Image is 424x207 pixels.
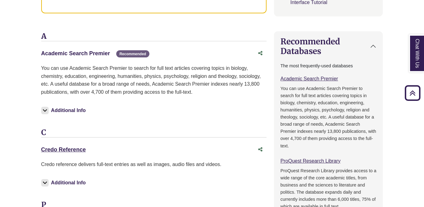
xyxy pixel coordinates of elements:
button: Recommended Databases [274,32,383,61]
span: Recommended [116,50,149,57]
h3: C [41,128,267,137]
a: Back to Top [403,89,422,97]
h3: A [41,32,267,41]
a: Academic Search Premier [41,50,110,56]
p: You can use Academic Search Premier to search for full text articles covering topics in biology, ... [280,85,377,149]
a: Credo Reference [41,146,86,153]
button: Additional Info [41,106,88,115]
button: Share this database [254,144,267,155]
a: ProQuest Research Library [280,158,341,164]
a: Academic Search Premier [280,76,338,81]
p: Credo reference delivers full-text entries as well as images, audio files and videos. [41,160,267,169]
button: Share this database [254,47,267,59]
p: The most frequently-used databases [280,62,377,70]
button: Additional Info [41,178,88,187]
p: You can use Academic Search Premier to search for full text articles covering topics in biology, ... [41,64,267,96]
